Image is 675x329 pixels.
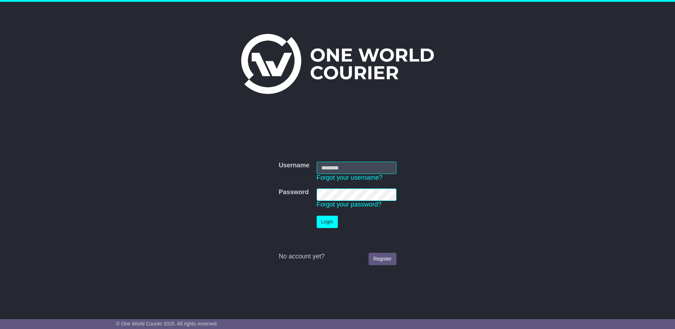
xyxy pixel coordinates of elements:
label: Username [279,162,309,169]
a: Register [369,253,396,265]
a: Forgot your username? [317,174,383,181]
a: Forgot your password? [317,201,382,208]
span: © One World Courier 2025. All rights reserved. [116,321,218,327]
img: One World [241,34,434,94]
button: Login [317,216,338,228]
div: No account yet? [279,253,396,261]
label: Password [279,189,309,196]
